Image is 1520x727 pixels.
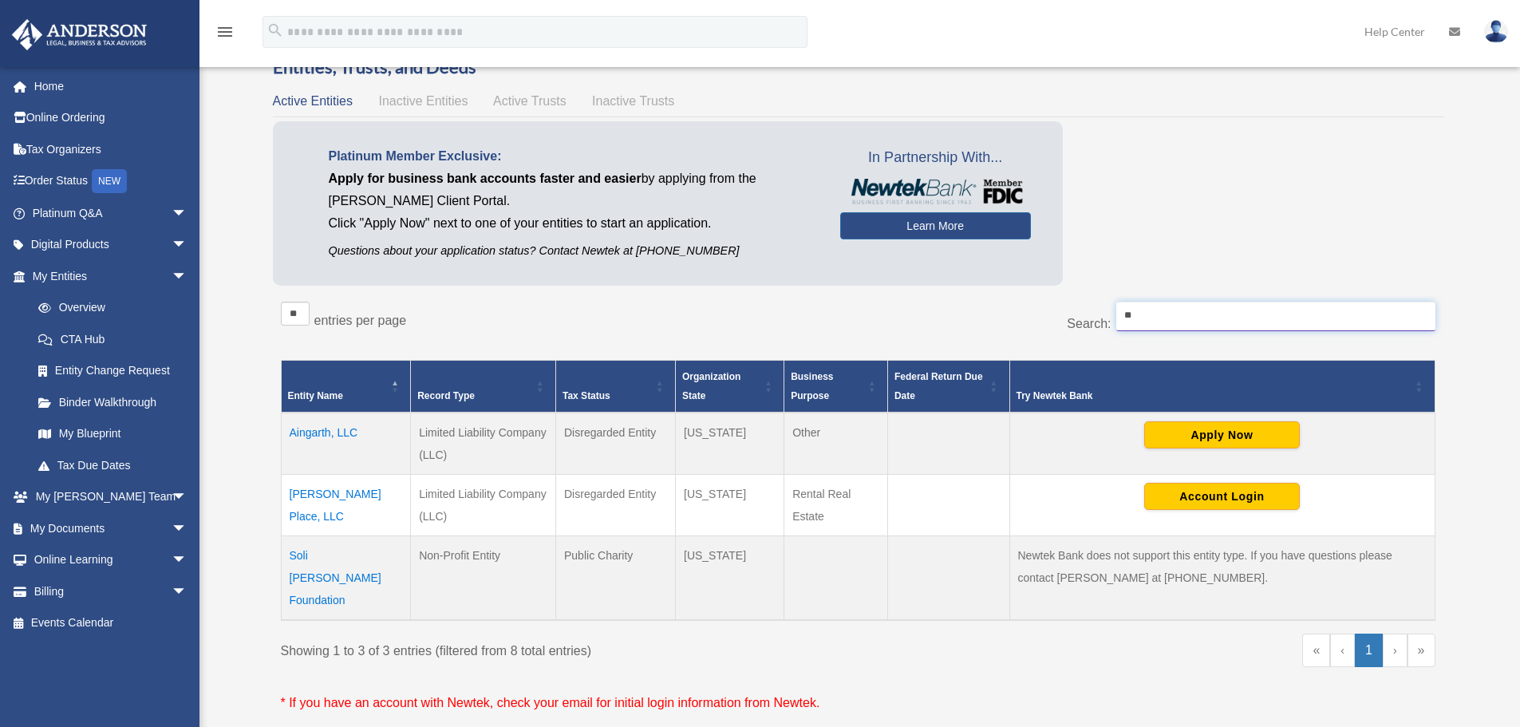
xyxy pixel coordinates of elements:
[11,260,203,292] a: My Entitiesarrow_drop_down
[22,292,195,324] a: Overview
[840,145,1031,171] span: In Partnership With...
[1355,634,1383,667] a: 1
[22,418,203,450] a: My Blueprint
[288,390,343,401] span: Entity Name
[676,536,784,621] td: [US_STATE]
[676,361,784,413] th: Organization State: Activate to sort
[11,544,211,576] a: Online Learningarrow_drop_down
[784,475,888,536] td: Rental Real Estate
[887,361,1009,413] th: Federal Return Due Date: Activate to sort
[11,229,211,261] a: Digital Productsarrow_drop_down
[281,361,411,413] th: Entity Name: Activate to invert sorting
[1009,361,1435,413] th: Try Newtek Bank : Activate to sort
[172,481,203,514] span: arrow_drop_down
[172,197,203,230] span: arrow_drop_down
[172,544,203,577] span: arrow_drop_down
[493,94,567,108] span: Active Trusts
[1009,536,1435,621] td: Newtek Bank does not support this entity type. If you have questions please contact [PERSON_NAME]...
[1067,317,1111,330] label: Search:
[1144,489,1300,502] a: Account Login
[172,260,203,293] span: arrow_drop_down
[411,475,556,536] td: Limited Liability Company (LLC)
[676,413,784,475] td: [US_STATE]
[215,28,235,41] a: menu
[840,212,1031,239] a: Learn More
[1144,483,1300,510] button: Account Login
[329,172,642,185] span: Apply for business bank accounts faster and easier
[411,361,556,413] th: Record Type: Activate to sort
[411,413,556,475] td: Limited Liability Company (LLC)
[273,94,353,108] span: Active Entities
[11,70,211,102] a: Home
[1017,386,1411,405] div: Try Newtek Bank
[417,390,475,401] span: Record Type
[314,314,407,327] label: entries per page
[894,371,983,401] span: Federal Return Due Date
[22,386,203,418] a: Binder Walkthrough
[1144,421,1300,448] button: Apply Now
[11,197,211,229] a: Platinum Q&Aarrow_drop_down
[848,179,1023,204] img: NewtekBankLogoSM.png
[281,536,411,621] td: Soli [PERSON_NAME] Foundation
[556,536,676,621] td: Public Charity
[172,512,203,545] span: arrow_drop_down
[329,168,816,212] p: by applying from the [PERSON_NAME] Client Portal.
[11,575,211,607] a: Billingarrow_drop_down
[92,169,127,193] div: NEW
[11,165,211,198] a: Order StatusNEW
[329,212,816,235] p: Click "Apply Now" next to one of your entities to start an application.
[1383,634,1407,667] a: Next
[281,692,1435,714] p: * If you have an account with Newtek, check your email for initial login information from Newtek.
[172,575,203,608] span: arrow_drop_down
[22,323,203,355] a: CTA Hub
[563,390,610,401] span: Tax Status
[281,413,411,475] td: Aingarth, LLC
[329,241,816,261] p: Questions about your application status? Contact Newtek at [PHONE_NUMBER]
[7,19,152,50] img: Anderson Advisors Platinum Portal
[281,475,411,536] td: [PERSON_NAME] Place, LLC
[682,371,740,401] span: Organization State
[273,55,1443,80] h3: Entities, Trusts, and Deeds
[556,361,676,413] th: Tax Status: Activate to sort
[676,475,784,536] td: [US_STATE]
[791,371,833,401] span: Business Purpose
[22,449,203,481] a: Tax Due Dates
[266,22,284,39] i: search
[592,94,674,108] span: Inactive Trusts
[556,475,676,536] td: Disregarded Entity
[1330,634,1355,667] a: Previous
[11,133,211,165] a: Tax Organizers
[1484,20,1508,43] img: User Pic
[378,94,468,108] span: Inactive Entities
[1302,634,1330,667] a: First
[329,145,816,168] p: Platinum Member Exclusive:
[1407,634,1435,667] a: Last
[11,481,211,513] a: My [PERSON_NAME] Teamarrow_drop_down
[281,634,847,662] div: Showing 1 to 3 of 3 entries (filtered from 8 total entries)
[172,229,203,262] span: arrow_drop_down
[11,607,211,639] a: Events Calendar
[556,413,676,475] td: Disregarded Entity
[411,536,556,621] td: Non-Profit Entity
[784,361,888,413] th: Business Purpose: Activate to sort
[22,355,203,387] a: Entity Change Request
[11,102,211,134] a: Online Ordering
[11,512,211,544] a: My Documentsarrow_drop_down
[215,22,235,41] i: menu
[784,413,888,475] td: Other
